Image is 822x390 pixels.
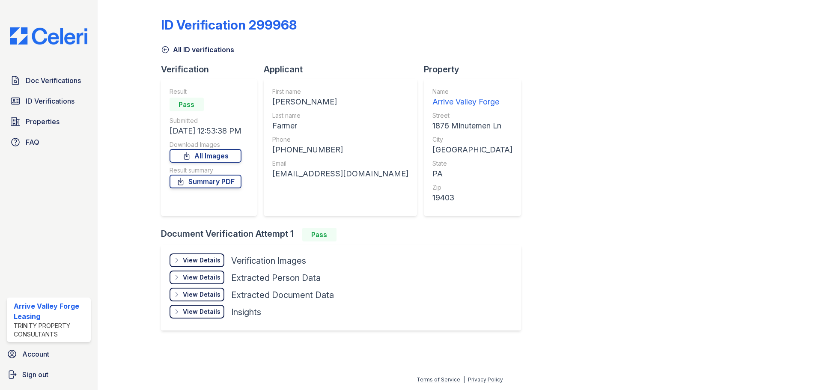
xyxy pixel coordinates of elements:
a: Sign out [3,366,94,383]
div: Last name [272,111,408,120]
a: ID Verifications [7,92,91,110]
iframe: chat widget [786,356,813,381]
span: Account [22,349,49,359]
div: [GEOGRAPHIC_DATA] [432,144,512,156]
div: Trinity Property Consultants [14,322,87,339]
div: Insights [231,306,261,318]
div: PA [432,168,512,180]
div: Property [424,63,528,75]
div: Extracted Person Data [231,272,321,284]
span: ID Verifications [26,96,74,106]
a: Properties [7,113,91,130]
a: All ID verifications [161,45,234,55]
div: Arrive Valley Forge Leasing [14,301,87,322]
div: Extracted Document Data [231,289,334,301]
a: Doc Verifications [7,72,91,89]
a: Privacy Policy [468,376,503,383]
a: Summary PDF [170,175,241,188]
a: Name Arrive Valley Forge [432,87,512,108]
div: Phone [272,135,408,144]
img: CE_Logo_Blue-a8612792a0a2168367f1c8372b55b34899dd931a85d93a1a3d3e32e68fde9ad4.png [3,27,94,45]
span: Sign out [22,369,48,380]
div: [PERSON_NAME] [272,96,408,108]
div: [PHONE_NUMBER] [272,144,408,156]
div: [DATE] 12:53:38 PM [170,125,241,137]
div: View Details [183,290,220,299]
div: 19403 [432,192,512,204]
div: [EMAIL_ADDRESS][DOMAIN_NAME] [272,168,408,180]
div: 1876 Minutemen Ln [432,120,512,132]
div: City [432,135,512,144]
div: Result [170,87,241,96]
div: Arrive Valley Forge [432,96,512,108]
div: Pass [170,98,204,111]
div: Download Images [170,140,241,149]
div: First name [272,87,408,96]
div: Submitted [170,116,241,125]
div: State [432,159,512,168]
div: Document Verification Attempt 1 [161,228,528,241]
div: Result summary [170,166,241,175]
span: Properties [26,116,60,127]
a: Terms of Service [417,376,460,383]
div: Street [432,111,512,120]
div: Email [272,159,408,168]
div: Verification Images [231,255,306,267]
a: Account [3,345,94,363]
div: Pass [302,228,337,241]
div: Verification [161,63,264,75]
a: All Images [170,149,241,163]
span: FAQ [26,137,39,147]
div: Name [432,87,512,96]
div: View Details [183,307,220,316]
a: FAQ [7,134,91,151]
div: Farmer [272,120,408,132]
div: Zip [432,183,512,192]
div: Applicant [264,63,424,75]
span: Doc Verifications [26,75,81,86]
div: ID Verification 299968 [161,17,297,33]
div: View Details [183,256,220,265]
div: | [463,376,465,383]
div: View Details [183,273,220,282]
